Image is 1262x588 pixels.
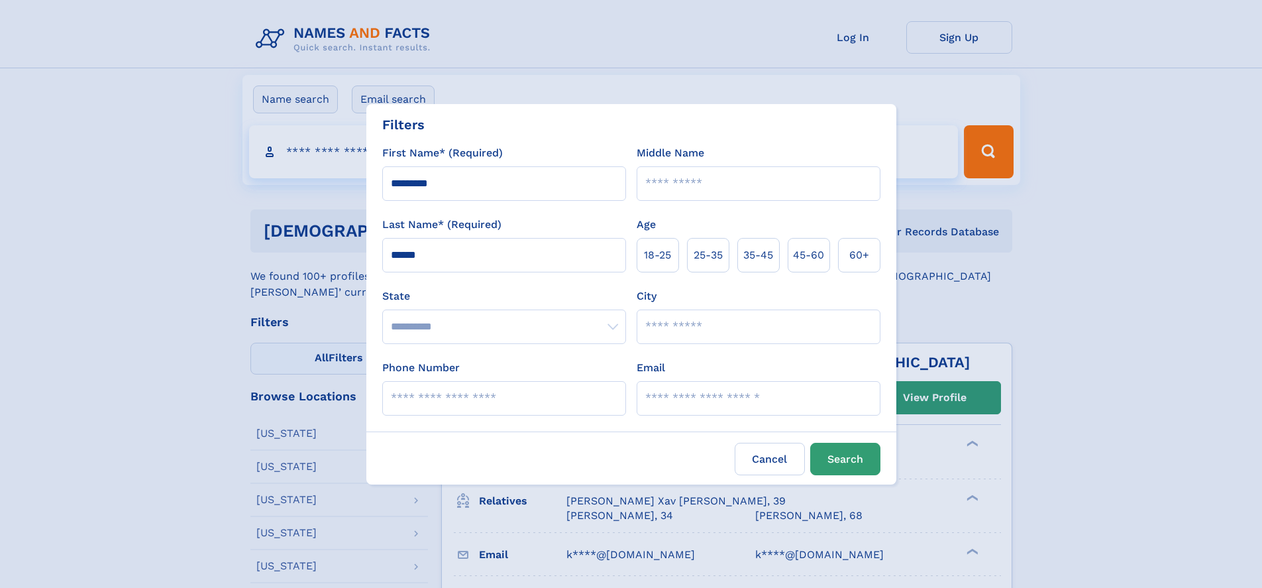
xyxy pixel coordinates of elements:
label: State [382,288,626,304]
label: Phone Number [382,360,460,376]
span: 60+ [849,247,869,263]
label: Cancel [735,443,805,475]
label: Last Name* (Required) [382,217,501,233]
label: City [637,288,657,304]
div: Filters [382,115,425,135]
button: Search [810,443,880,475]
label: Email [637,360,665,376]
span: 45‑60 [793,247,824,263]
label: Middle Name [637,145,704,161]
span: 35‑45 [743,247,773,263]
span: 25‑35 [694,247,723,263]
label: Age [637,217,656,233]
label: First Name* (Required) [382,145,503,161]
span: 18‑25 [644,247,671,263]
